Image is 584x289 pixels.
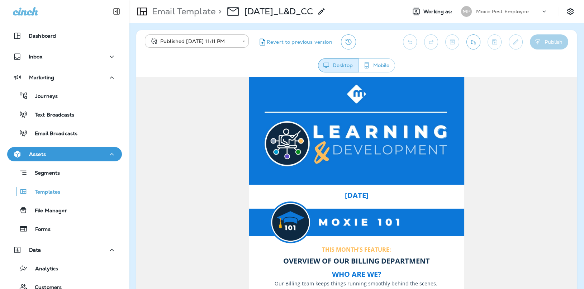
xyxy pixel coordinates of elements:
button: Send test email [466,34,480,49]
div: MP [461,6,472,17]
p: Segments [28,170,60,177]
button: View Changelog [341,34,356,49]
span: Revert to previous version [267,39,332,46]
div: Published [DATE] 11:11 PM [150,38,237,45]
p: Data [29,247,41,253]
p: [DATE]_L&D_CC [244,6,313,17]
p: Assets [29,151,46,157]
button: Inbox [7,49,122,64]
span: Our Billing team keeps things running smoothly behind the scenes. [138,203,303,210]
button: Marketing [7,70,122,85]
p: Templates [28,189,60,196]
button: Dashboard [7,29,122,43]
p: Text Broadcasts [28,112,74,119]
span: WHO ARE WE? [196,192,245,202]
p: Journeys [28,93,58,100]
button: Analytics [7,261,122,276]
button: Journeys [7,88,122,103]
p: Moxie Pest Employee [476,9,529,14]
p: Email Template [149,6,215,17]
button: Settings [564,5,577,18]
button: Forms [7,221,122,236]
button: Email Broadcasts [7,125,122,141]
button: Assets [7,147,122,161]
button: Mobile [359,58,395,72]
p: File Manager [28,208,67,214]
p: Email Broadcasts [28,131,77,137]
button: Data [7,243,122,257]
button: File Manager [7,203,122,218]
p: > [215,6,222,17]
p: Dashboard [29,33,56,39]
p: Marketing [29,75,54,80]
span: THIS MONTH'S FEATURE: [186,169,255,176]
button: Revert to previous version [255,34,335,49]
img: Moxie-101.png [113,124,328,167]
button: Collapse Sidebar [106,4,127,19]
button: Text Broadcasts [7,107,122,122]
button: Templates [7,184,122,199]
button: Segments [7,165,122,180]
p: Inbox [29,54,42,60]
p: Forms [28,226,51,233]
div: August 2025_L&D_CC [244,6,313,17]
span: OVERVIEW OF OUR BILLING DEPARTMENT [147,179,294,189]
span: Working as: [423,9,454,15]
p: Analytics [28,266,58,273]
button: Desktop [318,58,359,72]
span: [DATE] [209,113,232,123]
